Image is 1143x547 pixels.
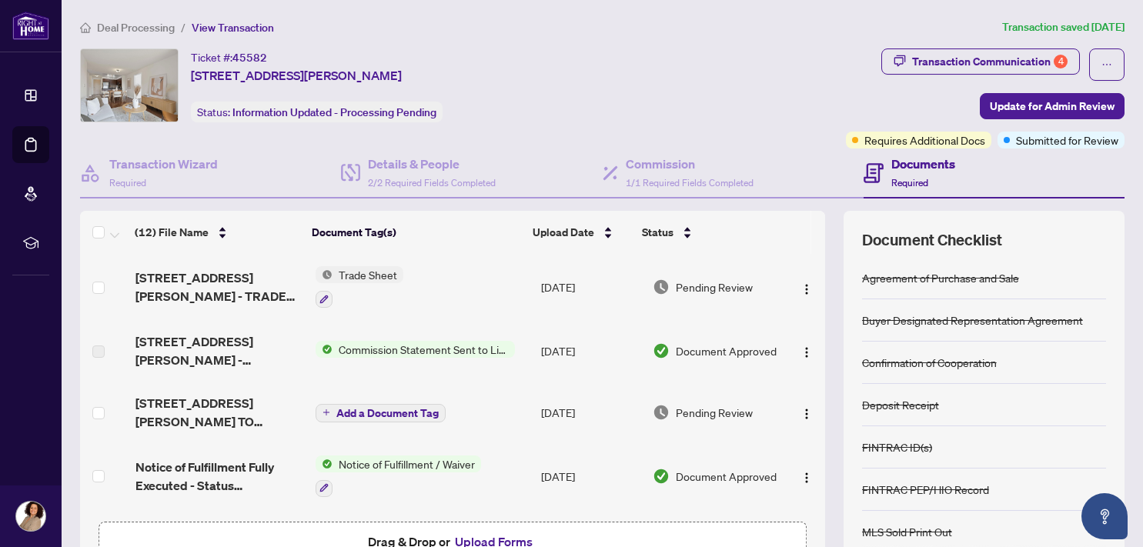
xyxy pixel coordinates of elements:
[1054,55,1068,68] div: 4
[316,266,403,308] button: Status IconTrade Sheet
[191,66,402,85] span: [STREET_ADDRESS][PERSON_NAME]
[333,455,481,472] span: Notice of Fulfillment / Waiver
[316,341,515,358] button: Status IconCommission Statement Sent to Listing Brokerage
[862,312,1083,329] div: Buyer Designated Representation Agreement
[794,400,819,425] button: Logo
[333,266,403,283] span: Trade Sheet
[990,94,1115,118] span: Update for Admin Review
[81,49,178,122] img: IMG-N12288460_1.jpg
[135,268,303,305] span: [STREET_ADDRESS][PERSON_NAME] - TRADE RECORD.pdf
[232,105,436,119] span: Information Updated - Processing Pending
[368,155,496,173] h4: Details & People
[535,382,647,443] td: [DATE]
[129,211,306,254] th: (12) File Name
[316,341,333,358] img: Status Icon
[323,409,330,416] span: plus
[864,132,985,148] span: Requires Additional Docs
[1016,132,1118,148] span: Submitted for Review
[333,341,515,358] span: Commission Statement Sent to Listing Brokerage
[881,48,1080,75] button: Transaction Communication4
[135,224,209,241] span: (12) File Name
[653,404,670,421] img: Document Status
[891,177,928,188] span: Required
[862,439,932,455] div: FINTRAC ID(s)
[800,472,813,484] img: Logo
[306,211,527,254] th: Document Tag(s)
[862,354,997,371] div: Confirmation of Cooperation
[316,402,446,422] button: Add a Document Tag
[891,155,955,173] h4: Documents
[535,443,647,509] td: [DATE]
[1002,18,1125,36] article: Transaction saved [DATE]
[794,339,819,363] button: Logo
[626,177,754,188] span: 1/1 Required Fields Completed
[97,21,175,35] span: Deal Processing
[800,283,813,295] img: Logo
[676,342,777,359] span: Document Approved
[653,279,670,295] img: Document Status
[642,224,673,241] span: Status
[12,12,49,40] img: logo
[800,346,813,359] img: Logo
[800,408,813,420] img: Logo
[135,332,303,369] span: [STREET_ADDRESS][PERSON_NAME] - Invoice.pdf
[316,266,333,283] img: Status Icon
[181,18,185,36] li: /
[535,320,647,382] td: [DATE]
[862,481,989,498] div: FINTRAC PEP/HIO Record
[109,155,218,173] h4: Transaction Wizard
[626,155,754,173] h4: Commission
[135,394,303,431] span: [STREET_ADDRESS][PERSON_NAME] TO REVIEW.pdf
[368,177,496,188] span: 2/2 Required Fields Completed
[1081,493,1128,539] button: Open asap
[912,49,1068,74] div: Transaction Communication
[862,269,1019,286] div: Agreement of Purchase and Sale
[794,464,819,489] button: Logo
[862,396,939,413] div: Deposit Receipt
[109,177,146,188] span: Required
[794,275,819,299] button: Logo
[192,21,274,35] span: View Transaction
[336,408,439,419] span: Add a Document Tag
[80,22,91,33] span: home
[676,404,753,421] span: Pending Review
[316,455,481,497] button: Status IconNotice of Fulfillment / Waiver
[653,342,670,359] img: Document Status
[862,523,952,540] div: MLS Sold Print Out
[316,455,333,472] img: Status Icon
[653,468,670,485] img: Document Status
[862,229,1002,251] span: Document Checklist
[676,468,777,485] span: Document Approved
[676,279,753,295] span: Pending Review
[533,224,594,241] span: Upload Date
[191,48,267,66] div: Ticket #:
[316,404,446,422] button: Add a Document Tag
[191,102,443,122] div: Status:
[135,458,303,495] span: Notice of Fulfillment Fully Executed - Status Certificate.pdf
[526,211,636,254] th: Upload Date
[16,502,45,531] img: Profile Icon
[1101,59,1112,70] span: ellipsis
[980,93,1125,119] button: Update for Admin Review
[636,211,773,254] th: Status
[232,51,267,65] span: 45582
[535,254,647,320] td: [DATE]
